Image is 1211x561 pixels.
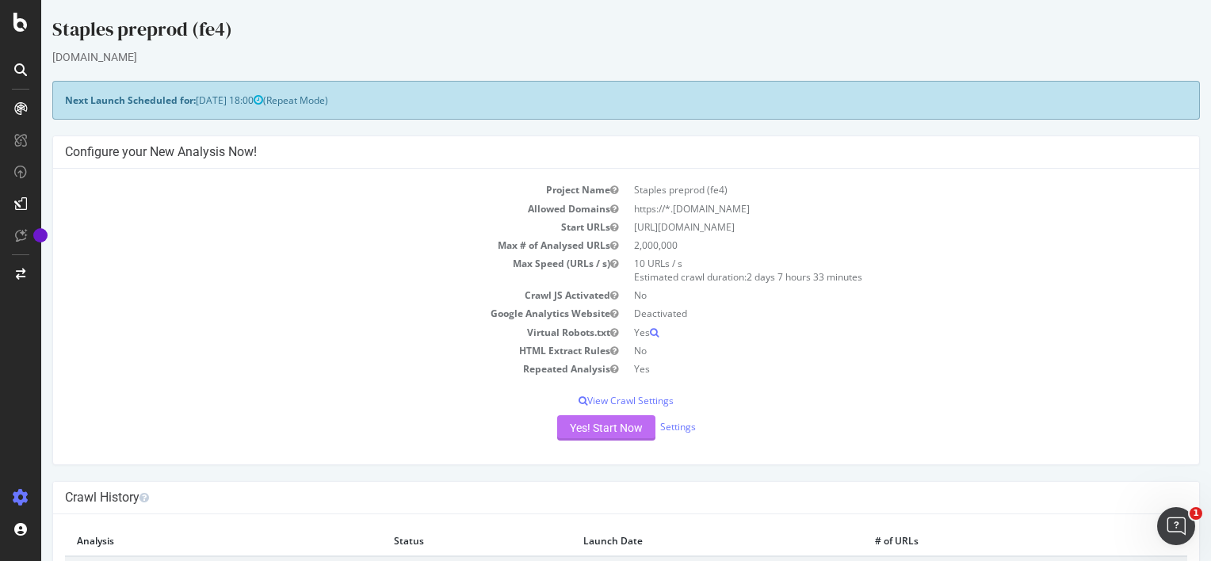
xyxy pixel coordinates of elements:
[155,93,222,107] span: [DATE] 18:00
[24,323,585,342] td: Virtual Robots.txt
[585,218,1146,236] td: [URL][DOMAIN_NAME]
[530,526,822,556] th: Launch Date
[24,490,1146,506] h4: Crawl History
[585,254,1146,286] td: 10 URLs / s Estimated crawl duration:
[24,360,585,378] td: Repeated Analysis
[619,420,655,433] a: Settings
[1190,507,1202,520] span: 1
[24,144,1146,160] h4: Configure your New Analysis Now!
[24,93,155,107] strong: Next Launch Scheduled for:
[24,200,585,218] td: Allowed Domains
[24,304,585,322] td: Google Analytics Website
[24,342,585,360] td: HTML Extract Rules
[822,526,1037,556] th: # of URLs
[585,286,1146,304] td: No
[585,181,1146,199] td: Staples preprod (fe4)
[11,81,1159,120] div: (Repeat Mode)
[33,228,48,242] div: Tooltip anchor
[11,16,1159,49] div: Staples preprod (fe4)
[24,181,585,199] td: Project Name
[585,323,1146,342] td: Yes
[24,526,341,556] th: Analysis
[341,526,531,556] th: Status
[585,200,1146,218] td: https://*.[DOMAIN_NAME]
[24,394,1146,407] p: View Crawl Settings
[585,342,1146,360] td: No
[585,360,1146,378] td: Yes
[585,304,1146,322] td: Deactivated
[24,254,585,286] td: Max Speed (URLs / s)
[705,270,821,284] span: 2 days 7 hours 33 minutes
[24,218,585,236] td: Start URLs
[11,49,1159,65] div: [DOMAIN_NAME]
[24,236,585,254] td: Max # of Analysed URLs
[24,286,585,304] td: Crawl JS Activated
[585,236,1146,254] td: 2,000,000
[1157,507,1195,545] iframe: Intercom live chat
[516,415,614,441] button: Yes! Start Now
